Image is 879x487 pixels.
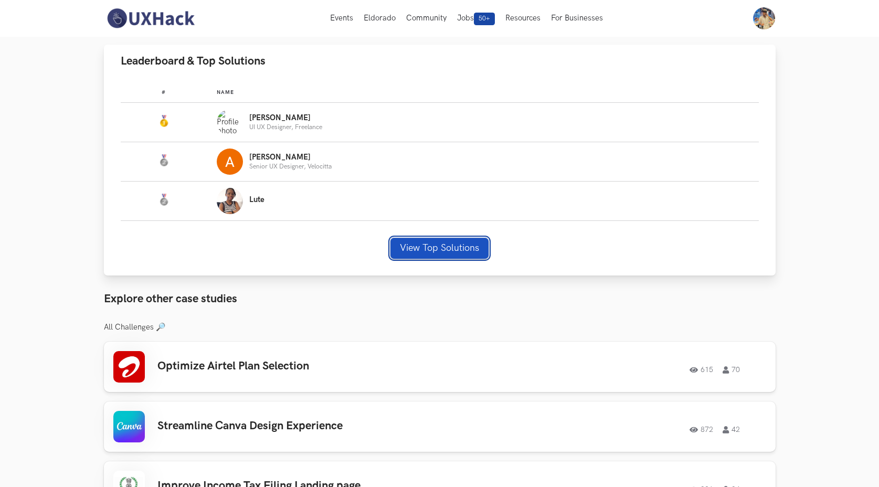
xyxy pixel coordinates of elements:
[690,426,713,433] span: 872
[104,7,197,29] img: UXHack-logo.png
[723,426,740,433] span: 42
[723,366,740,374] span: 70
[104,45,776,78] button: Leaderboard & Top Solutions
[390,238,489,259] button: View Top Solutions
[157,194,170,206] img: Silver Medal
[157,419,456,433] h3: Streamline Canva Design Experience
[217,188,243,214] img: Profile photo
[104,323,776,332] h3: All Challenges 🔎
[249,196,264,204] p: Lute
[217,149,243,175] img: Profile photo
[162,89,166,96] span: #
[104,342,776,392] a: Optimize Airtel Plan Selection61570
[217,109,243,135] img: Profile photo
[690,366,713,374] span: 615
[104,78,776,276] div: Leaderboard & Top Solutions
[121,81,759,221] table: Leaderboard
[104,292,776,306] h3: Explore other case studies
[157,115,170,128] img: Gold Medal
[753,7,775,29] img: Your profile pic
[104,401,776,452] a: Streamline Canva Design Experience87242
[249,163,332,170] p: Senior UX Designer, Velocitta
[157,154,170,167] img: Silver Medal
[121,54,266,68] span: Leaderboard & Top Solutions
[249,124,322,131] p: UI UX Designer, Freelance
[249,153,332,162] p: [PERSON_NAME]
[217,89,234,96] span: Name
[157,359,456,373] h3: Optimize Airtel Plan Selection
[249,114,322,122] p: [PERSON_NAME]
[474,13,495,25] span: 50+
